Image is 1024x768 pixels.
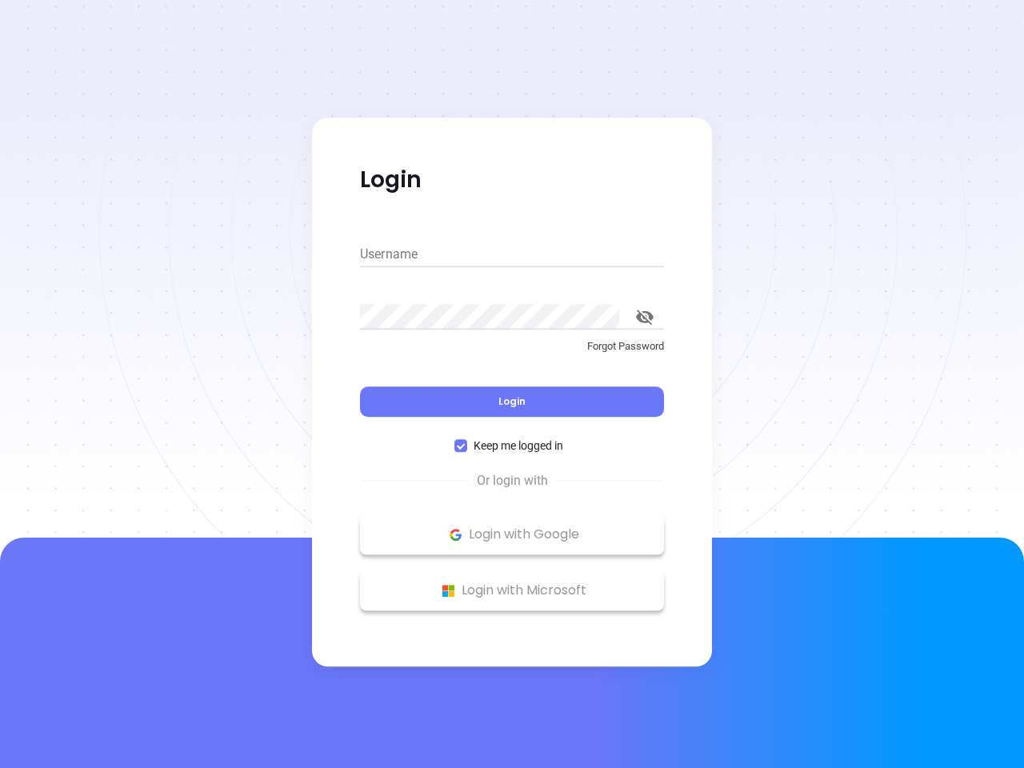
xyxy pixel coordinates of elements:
button: toggle password visibility [626,298,664,336]
p: Login [360,166,664,194]
img: Microsoft Logo [438,581,458,601]
p: Forgot Password [360,338,664,354]
span: Login [498,394,526,408]
img: Google Logo [446,525,466,545]
p: Login with Google [368,522,656,546]
a: Forgot Password [360,338,664,367]
span: Or login with [469,471,556,490]
span: Keep me logged in [467,437,570,454]
p: Login with Microsoft [368,578,656,602]
button: Google Logo Login with Google [360,514,664,554]
button: Login [360,386,664,417]
button: Microsoft Logo Login with Microsoft [360,570,664,610]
